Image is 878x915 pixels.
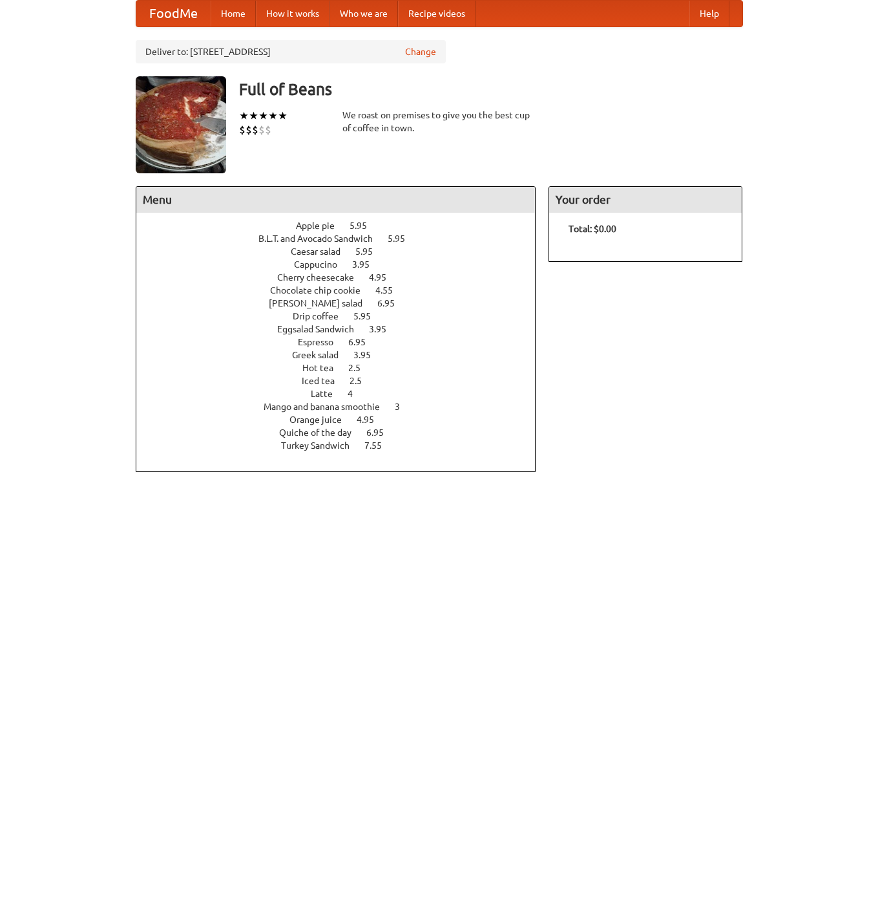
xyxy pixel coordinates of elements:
a: How it works [256,1,329,27]
a: Recipe videos [398,1,476,27]
li: $ [246,123,252,137]
span: 2.5 [348,363,373,373]
a: Caesar salad 5.95 [291,246,397,257]
span: 5.95 [355,246,386,257]
a: Quiche of the day 6.95 [279,427,408,438]
a: Apple pie 5.95 [296,221,391,231]
span: 6.95 [366,427,397,438]
span: 4.55 [375,285,406,296]
span: Orange juice [289,414,355,425]
span: 3.95 [352,259,382,270]
li: $ [252,123,258,137]
span: Drip coffee [293,311,351,321]
span: Apple pie [296,221,348,231]
span: 5.95 [388,233,418,244]
a: Eggsalad Sandwich 3.95 [277,324,410,334]
a: B.L.T. and Avocado Sandwich 5.95 [258,233,429,244]
a: Hot tea 2.5 [302,363,384,373]
a: Latte 4 [311,389,377,399]
h4: Menu [136,187,536,213]
span: B.L.T. and Avocado Sandwich [258,233,386,244]
span: Iced tea [302,376,348,386]
li: $ [239,123,246,137]
a: Cherry cheesecake 4.95 [277,272,410,283]
span: Caesar salad [291,246,353,257]
span: Mango and banana smoothie [264,402,393,412]
a: Chocolate chip cookie 4.55 [270,285,417,296]
a: [PERSON_NAME] salad 6.95 [269,298,419,308]
span: 7.55 [364,440,395,451]
a: Mango and banana smoothie 3 [264,402,424,412]
span: Hot tea [302,363,346,373]
span: Turkey Sandwich [281,440,362,451]
a: Help [689,1,729,27]
span: 4 [348,389,366,399]
span: 5.95 [350,221,380,231]
a: Home [211,1,256,27]
a: Turkey Sandwich 7.55 [281,440,406,451]
h4: Your order [549,187,742,213]
a: Greek salad 3.95 [292,350,395,360]
img: angular.jpg [136,76,226,173]
span: Greek salad [292,350,351,360]
li: ★ [239,109,249,123]
span: 3.95 [353,350,384,360]
li: ★ [268,109,278,123]
a: Cappucino 3.95 [294,259,393,270]
h3: Full of Beans [239,76,743,102]
span: Espresso [298,337,346,347]
span: Chocolate chip cookie [270,285,373,296]
a: Iced tea 2.5 [302,376,386,386]
span: 3 [395,402,413,412]
li: $ [265,123,271,137]
span: 4.95 [369,272,399,283]
a: Who we are [329,1,398,27]
span: Cappucino [294,259,350,270]
span: 6.95 [377,298,408,308]
li: $ [258,123,265,137]
a: Espresso 6.95 [298,337,390,347]
span: 6.95 [348,337,379,347]
a: Orange juice 4.95 [289,414,398,425]
a: Change [405,45,436,58]
span: Latte [311,389,346,399]
li: ★ [278,109,287,123]
span: Eggsalad Sandwich [277,324,367,334]
span: 4.95 [357,414,387,425]
a: FoodMe [136,1,211,27]
li: ★ [258,109,268,123]
span: 5.95 [353,311,384,321]
b: Total: $0.00 [569,224,616,234]
span: Cherry cheesecake [277,272,367,283]
div: Deliver to: [STREET_ADDRESS] [136,40,446,63]
div: We roast on premises to give you the best cup of coffee in town. [342,109,536,135]
span: [PERSON_NAME] salad [269,298,375,308]
span: 2.5 [350,376,375,386]
span: 3.95 [369,324,399,334]
li: ★ [249,109,258,123]
a: Drip coffee 5.95 [293,311,395,321]
span: Quiche of the day [279,427,364,438]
